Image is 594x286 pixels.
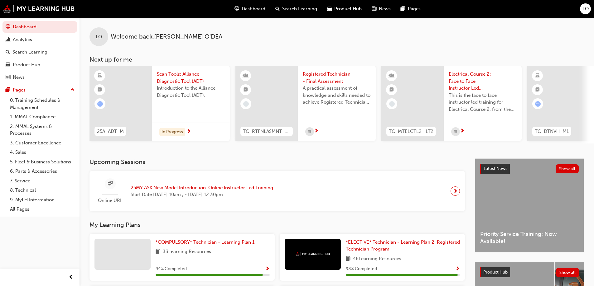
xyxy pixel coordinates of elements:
span: learningRecordVerb_NONE-icon [389,101,395,107]
a: 0. Training Schedules & Management [7,96,77,112]
span: *ELECTIVE* Technician - Learning Plan 2: Registered Technician Program [346,239,460,252]
div: In Progress [159,128,185,136]
span: LO [96,33,102,40]
span: car-icon [6,62,10,68]
a: 4. Sales [7,148,77,157]
a: Product Hub [2,59,77,71]
a: pages-iconPages [396,2,426,15]
a: Online URL25MY ASX New Model Introduction: Online Instructor Led TrainingStart Date:[DATE] 10am ,... [94,176,460,207]
span: A practical assessment of knowledge and skills needed to achieve Registered Technician status. [303,85,371,106]
span: 25MY ASX New Model Introduction: Online Instructor Led Training [131,184,273,191]
span: News [379,5,391,12]
span: booktick-icon [244,86,248,94]
span: learningRecordVerb_ATTEMPT-icon [97,101,103,107]
span: learningResourceType_INSTRUCTOR_LED-icon [244,72,248,80]
a: 1. MMAL Compliance [7,112,77,122]
a: 2. MMAL Systems & Processes [7,122,77,138]
a: Product HubShow all [480,267,579,277]
span: Introduction to the Alliance Diagnostic Tool (ADT). [157,85,225,99]
a: TC_RTFNLASMNT_PRCRegistered Technician - Final AssessmentA practical assessment of knowledge and ... [235,66,376,141]
span: search-icon [6,49,10,55]
span: Show Progress [265,266,270,272]
button: Pages [2,84,77,96]
span: calendar-icon [308,128,311,136]
a: Latest NewsShow all [480,164,579,174]
span: chart-icon [6,37,10,43]
span: book-icon [156,248,160,256]
span: guage-icon [234,5,239,13]
a: 9. MyLH Information [7,195,77,205]
a: 25A_ADT_MScan Tools: Alliance Diagnostic Tool (ADT)Introduction to the Alliance Diagnostic Tool (... [89,66,230,141]
div: News [13,74,25,81]
span: Priority Service Training: Now Available! [480,231,579,245]
span: book-icon [346,255,350,263]
a: Search Learning [2,46,77,58]
div: Pages [13,87,26,94]
span: Start Date: [DATE] 10am , - [DATE] 12:30pm [131,191,273,198]
a: Dashboard [2,21,77,33]
span: LO [582,5,589,12]
span: news-icon [6,75,10,80]
span: Registered Technician - Final Assessment [303,71,371,85]
span: TC_MTELCTL2_ILT2 [389,128,433,135]
a: All Pages [7,204,77,214]
span: TC_RTFNLASMNT_PRC [243,128,290,135]
div: Product Hub [13,61,40,68]
button: Show all [556,268,579,277]
span: prev-icon [69,274,73,281]
a: 8. Technical [7,185,77,195]
a: car-iconProduct Hub [322,2,367,15]
span: next-icon [460,129,465,134]
span: booktick-icon [535,86,540,94]
span: pages-icon [6,87,10,93]
span: search-icon [275,5,280,13]
span: Product Hub [334,5,362,12]
a: Analytics [2,34,77,45]
span: Product Hub [483,270,508,275]
a: 7. Service [7,176,77,186]
span: news-icon [372,5,376,13]
a: Latest NewsShow allPriority Service Training: Now Available! [475,158,584,252]
h3: Upcoming Sessions [89,158,465,166]
span: Electrical Course 2: Face to Face Instructor Led Training - Day 1 & 2 (Master Technician Program) [449,71,517,92]
span: learningResourceType_ELEARNING-icon [535,72,540,80]
span: learningResourceType_INSTRUCTOR_LED-icon [389,72,394,80]
span: Latest News [484,166,507,171]
span: next-icon [314,129,319,134]
span: up-icon [70,86,75,94]
span: pages-icon [401,5,405,13]
span: Pages [408,5,421,12]
span: sessionType_ONLINE_URL-icon [108,180,113,188]
span: Show Progress [455,266,460,272]
span: 46 Learning Resources [353,255,401,263]
img: mmal [3,5,75,13]
a: 5. Fleet & Business Solutions [7,157,77,167]
span: Online URL [94,197,126,204]
span: 25A_ADT_M [97,128,124,135]
span: 98 % Completed [346,265,377,273]
a: 3. Customer Excellence [7,138,77,148]
span: This is the face to face instructor led training for Electrical Course 2, from the Master Technic... [449,92,517,113]
span: learningResourceType_ELEARNING-icon [98,72,102,80]
button: Show Progress [455,265,460,273]
span: learningRecordVerb_ATTEMPT-icon [535,101,541,107]
a: 6. Parts & Accessories [7,166,77,176]
span: Welcome back , [PERSON_NAME] O'DEA [111,33,222,40]
h3: Next up for me [80,56,594,63]
img: mmal [296,252,330,256]
a: search-iconSearch Learning [270,2,322,15]
a: *ELECTIVE* Technician - Learning Plan 2: Registered Technician Program [346,239,460,253]
h3: My Learning Plans [89,221,465,228]
a: news-iconNews [367,2,396,15]
a: *COMPULSORY* Technician - Learning Plan 1 [156,239,257,246]
span: Search Learning [282,5,317,12]
button: Show all [556,164,579,173]
span: Dashboard [242,5,265,12]
a: guage-iconDashboard [229,2,270,15]
span: guage-icon [6,24,10,30]
span: next-icon [186,129,191,135]
span: 94 % Completed [156,265,187,273]
span: calendar-icon [454,128,457,136]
